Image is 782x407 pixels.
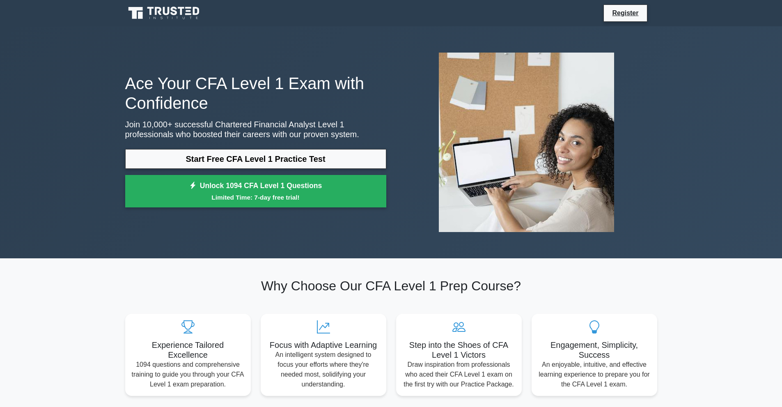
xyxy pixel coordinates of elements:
a: Unlock 1094 CFA Level 1 QuestionsLimited Time: 7-day free trial! [125,175,386,208]
p: 1094 questions and comprehensive training to guide you through your CFA Level 1 exam preparation. [132,360,244,389]
p: An intelligent system designed to focus your efforts where they're needed most, solidifying your ... [267,350,380,389]
h5: Experience Tailored Excellence [132,340,244,360]
h1: Ace Your CFA Level 1 Exam with Confidence [125,74,386,113]
a: Register [607,8,643,18]
p: Join 10,000+ successful Chartered Financial Analyst Level 1 professionals who boosted their caree... [125,120,386,139]
h5: Focus with Adaptive Learning [267,340,380,350]
small: Limited Time: 7-day free trial! [135,193,376,202]
h5: Engagement, Simplicity, Success [538,340,651,360]
h5: Step into the Shoes of CFA Level 1 Victors [403,340,515,360]
p: An enjoyable, intuitive, and effective learning experience to prepare you for the CFA Level 1 exam. [538,360,651,389]
p: Draw inspiration from professionals who aced their CFA Level 1 exam on the first try with our Pra... [403,360,515,389]
h2: Why Choose Our CFA Level 1 Prep Course? [125,278,657,294]
a: Start Free CFA Level 1 Practice Test [125,149,386,169]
